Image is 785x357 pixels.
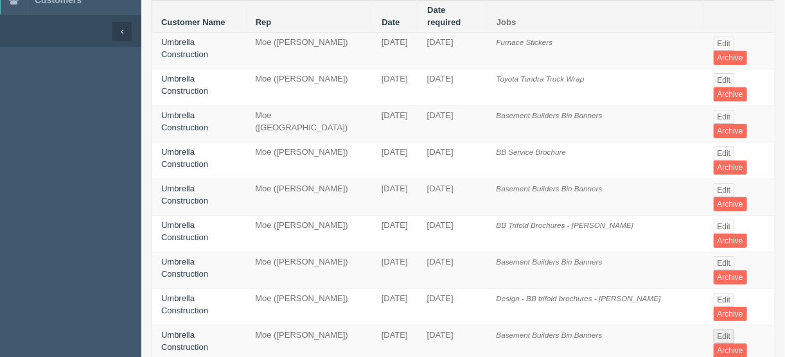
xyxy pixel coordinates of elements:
[487,1,704,33] th: Jobs
[161,184,208,205] a: Umbrella Construction
[497,111,603,119] i: Basement Builders Bin Banners
[382,17,400,27] a: Date
[714,197,747,211] a: Archive
[714,37,735,51] a: Edit
[245,216,372,252] td: Moe ([PERSON_NAME])
[497,294,661,302] i: Design - BB trifold brochures - [PERSON_NAME]
[418,252,487,289] td: [DATE]
[714,220,735,234] a: Edit
[372,252,418,289] td: [DATE]
[497,148,566,156] i: BB Service Brochure
[714,51,747,65] a: Archive
[714,307,747,321] a: Archive
[714,329,735,344] a: Edit
[245,69,372,106] td: Moe ([PERSON_NAME])
[372,143,418,179] td: [DATE]
[245,106,372,143] td: Moe ([GEOGRAPHIC_DATA])
[714,73,735,87] a: Edit
[245,252,372,289] td: Moe ([PERSON_NAME])
[418,69,487,106] td: [DATE]
[418,106,487,143] td: [DATE]
[427,5,461,27] a: Date required
[256,17,272,27] a: Rep
[714,270,747,284] a: Archive
[372,216,418,252] td: [DATE]
[497,38,553,46] i: Furnace Stickers
[372,179,418,216] td: [DATE]
[418,179,487,216] td: [DATE]
[714,293,735,307] a: Edit
[418,33,487,69] td: [DATE]
[161,293,208,315] a: Umbrella Construction
[418,143,487,179] td: [DATE]
[714,146,735,161] a: Edit
[714,256,735,270] a: Edit
[161,330,208,352] a: Umbrella Construction
[161,17,225,27] a: Customer Name
[714,87,747,101] a: Archive
[497,257,603,266] i: Basement Builders Bin Banners
[245,33,372,69] td: Moe ([PERSON_NAME])
[497,221,633,229] i: BB Trifold Brochures - [PERSON_NAME]
[245,289,372,326] td: Moe ([PERSON_NAME])
[245,143,372,179] td: Moe ([PERSON_NAME])
[161,74,208,96] a: Umbrella Construction
[372,106,418,143] td: [DATE]
[714,161,747,175] a: Archive
[714,234,747,248] a: Archive
[714,110,735,124] a: Edit
[418,216,487,252] td: [DATE]
[161,257,208,279] a: Umbrella Construction
[372,69,418,106] td: [DATE]
[714,183,735,197] a: Edit
[161,220,208,242] a: Umbrella Construction
[245,179,372,216] td: Moe ([PERSON_NAME])
[497,331,603,339] i: Basement Builders Bin Banners
[418,289,487,326] td: [DATE]
[161,37,208,59] a: Umbrella Construction
[372,33,418,69] td: [DATE]
[161,147,208,169] a: Umbrella Construction
[161,110,208,132] a: Umbrella Construction
[497,74,585,83] i: Toyota Tundra Truck Wrap
[714,124,747,138] a: Archive
[372,289,418,326] td: [DATE]
[497,184,603,193] i: Basement Builders Bin Banners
